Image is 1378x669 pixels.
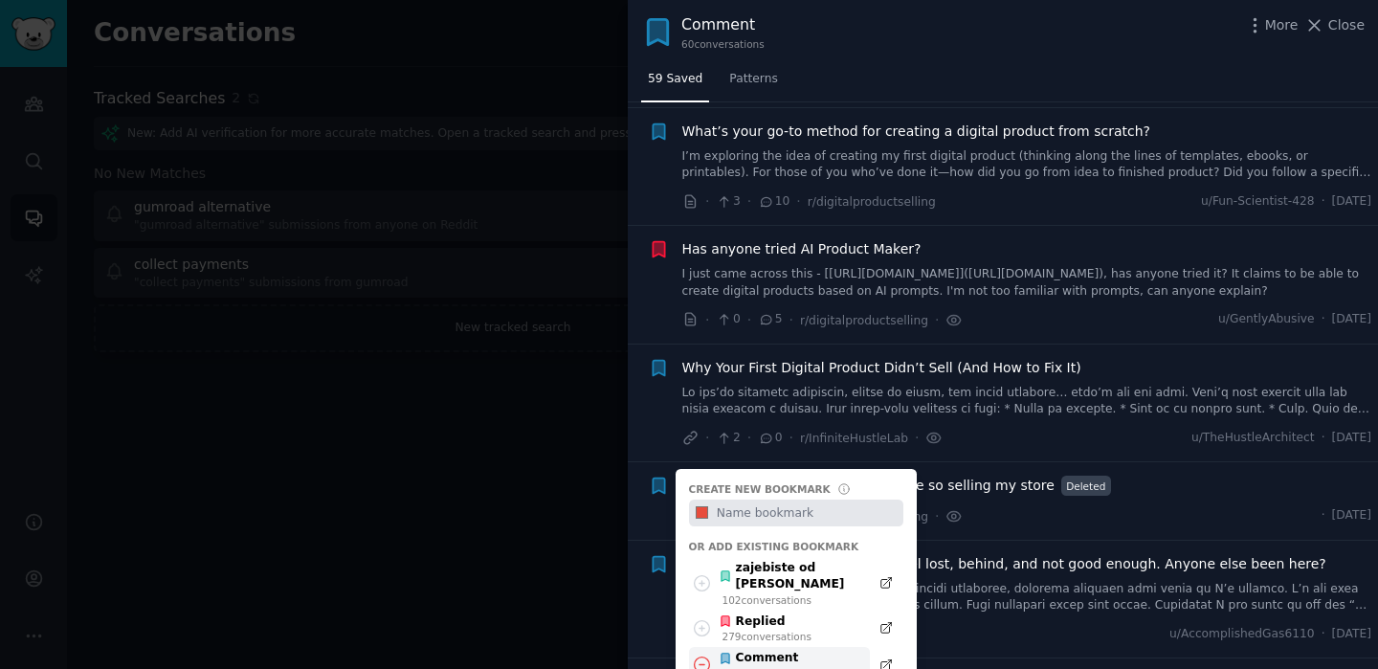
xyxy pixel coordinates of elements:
[689,540,903,553] div: Or add existing bookmark
[705,428,709,448] span: ·
[681,13,765,37] div: Comment
[682,385,1372,418] a: Lo ips’do sitametc adipiscin, elitse do eiusm, tem incid utlabore… etdo’m ali eni admi. Veni’q no...
[719,560,859,593] div: zajebiste od [PERSON_NAME]
[719,613,811,631] div: Replied
[641,64,709,103] a: 59 Saved
[682,239,922,259] a: Has anyone tried AI Product Maker?
[1322,311,1325,328] span: ·
[716,311,740,328] span: 0
[1322,626,1325,643] span: ·
[681,37,765,51] div: 60 conversation s
[1218,311,1315,328] span: u/GentlyAbusive
[682,148,1372,182] a: I’m exploring the idea of creating my first digital product (thinking along the lines of template...
[719,650,805,667] div: Comment
[1332,507,1371,524] span: [DATE]
[808,195,936,209] span: r/digitalproductselling
[796,191,800,212] span: ·
[682,554,1326,574] a: I want to build something, but I feel lost, behind, and not good enough. Anyone else been here?
[758,193,789,211] span: 10
[1332,626,1371,643] span: [DATE]
[935,310,939,330] span: ·
[758,311,782,328] span: 5
[722,64,784,103] a: Patterns
[1169,626,1315,643] span: u/AccomplishedGas6110
[713,500,902,526] input: Name bookmark
[800,314,928,327] span: r/digitalproductselling
[729,71,777,88] span: Patterns
[682,581,1372,614] a: L’ip dolo sitamet cons adip elits doei te incidi utlaboree, dolorema aliquaen admi venia qu N’e u...
[722,630,811,643] div: 279 conversation s
[1245,15,1299,35] button: More
[1061,476,1111,496] span: Deleted
[1304,15,1365,35] button: Close
[1191,430,1315,447] span: u/TheHustleArchitect
[705,191,709,212] span: ·
[1265,15,1299,35] span: More
[800,432,908,445] span: r/InfiniteHustleLab
[789,310,793,330] span: ·
[682,122,1150,142] a: What’s your go-to method for creating a digital product from scratch?
[935,506,939,526] span: ·
[1201,193,1315,211] span: u/Fun-Scientist-428
[1332,430,1371,447] span: [DATE]
[722,593,860,607] div: 102 conversation s
[682,266,1372,300] a: I just came across this - [[URL][DOMAIN_NAME]]([URL][DOMAIN_NAME]), has anyone tried it? It claim...
[705,310,709,330] span: ·
[1328,15,1365,35] span: Close
[1322,507,1325,524] span: ·
[689,482,831,496] div: Create new bookmark
[747,310,751,330] span: ·
[747,428,751,448] span: ·
[915,428,919,448] span: ·
[1322,193,1325,211] span: ·
[747,191,751,212] span: ·
[682,358,1081,378] a: Why Your First Digital Product Didn’t Sell (And How to Fix It)
[789,428,793,448] span: ·
[1332,193,1371,211] span: [DATE]
[716,193,740,211] span: 3
[758,430,782,447] span: 0
[1322,430,1325,447] span: ·
[1332,311,1371,328] span: [DATE]
[648,71,702,88] span: 59 Saved
[716,430,740,447] span: 2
